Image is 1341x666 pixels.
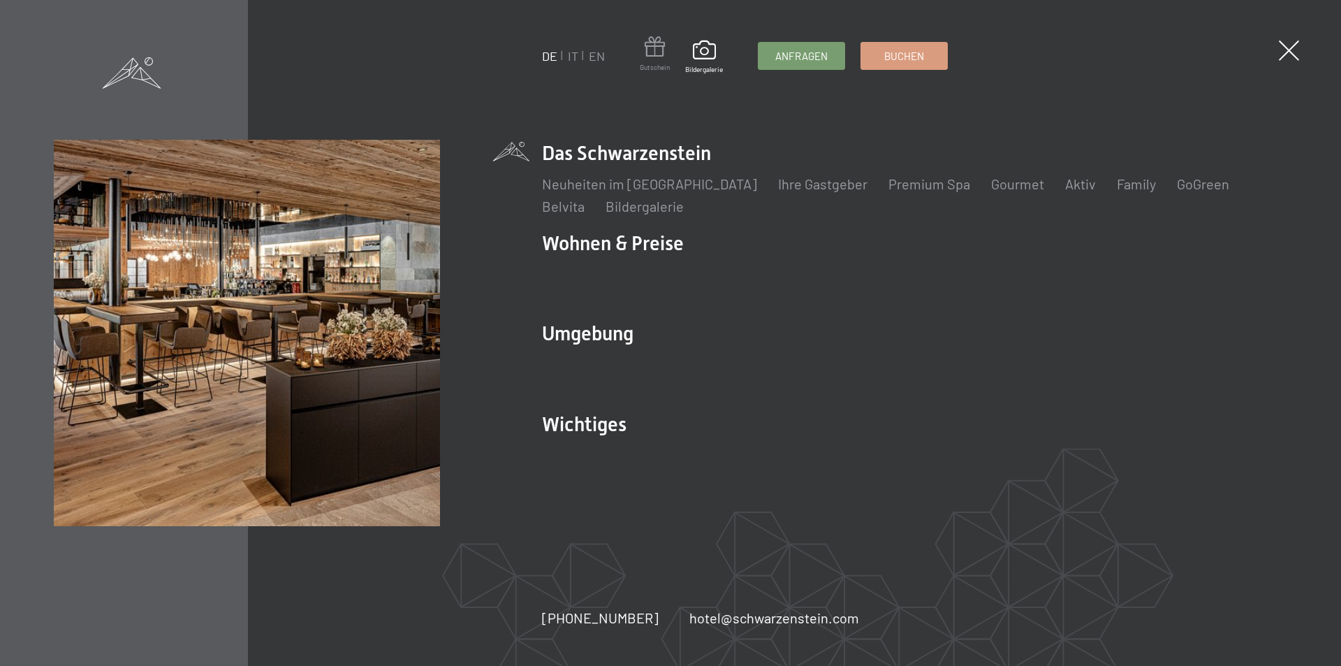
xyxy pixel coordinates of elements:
[542,609,659,626] span: [PHONE_NUMBER]
[1177,175,1229,192] a: GoGreen
[861,43,947,69] a: Buchen
[884,49,924,64] span: Buchen
[689,608,859,628] a: hotel@schwarzenstein.com
[1117,175,1156,192] a: Family
[542,198,585,215] a: Belvita
[542,608,659,628] a: [PHONE_NUMBER]
[542,175,757,192] a: Neuheiten im [GEOGRAPHIC_DATA]
[1065,175,1096,192] a: Aktiv
[685,64,723,74] span: Bildergalerie
[759,43,844,69] a: Anfragen
[606,198,684,215] a: Bildergalerie
[888,175,970,192] a: Premium Spa
[775,49,828,64] span: Anfragen
[568,48,578,64] a: IT
[640,36,670,72] a: Gutschein
[542,48,557,64] a: DE
[640,62,670,72] span: Gutschein
[991,175,1044,192] a: Gourmet
[778,175,867,192] a: Ihre Gastgeber
[589,48,605,64] a: EN
[685,41,723,74] a: Bildergalerie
